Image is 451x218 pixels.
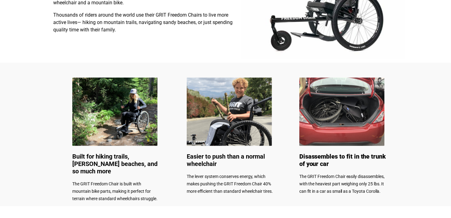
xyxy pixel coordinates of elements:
[299,153,386,168] span: Disassembles to fit in the trunk of your car
[187,174,273,194] span: The lever system conserves energy, which makes pushing the GRIT Freedom Chair 40% more efficient ...
[72,181,158,201] span: The GRIT Freedom Chair is built with mountain bike parts, making it perfect for terrain where sta...
[187,153,265,168] span: Easier to push than a normal wheelchair
[53,12,233,33] span: Thousands of riders around the world use their GRIT Freedom Chairs to live more active lives— hik...
[22,149,75,160] input: Get more information
[72,153,158,175] span: Built for hiking trails, [PERSON_NAME] beaches, and so much more
[299,174,385,194] span: The GRIT Freedom Chair easily disassembles, with the heaviest part weighing only 25 lbs. It can f...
